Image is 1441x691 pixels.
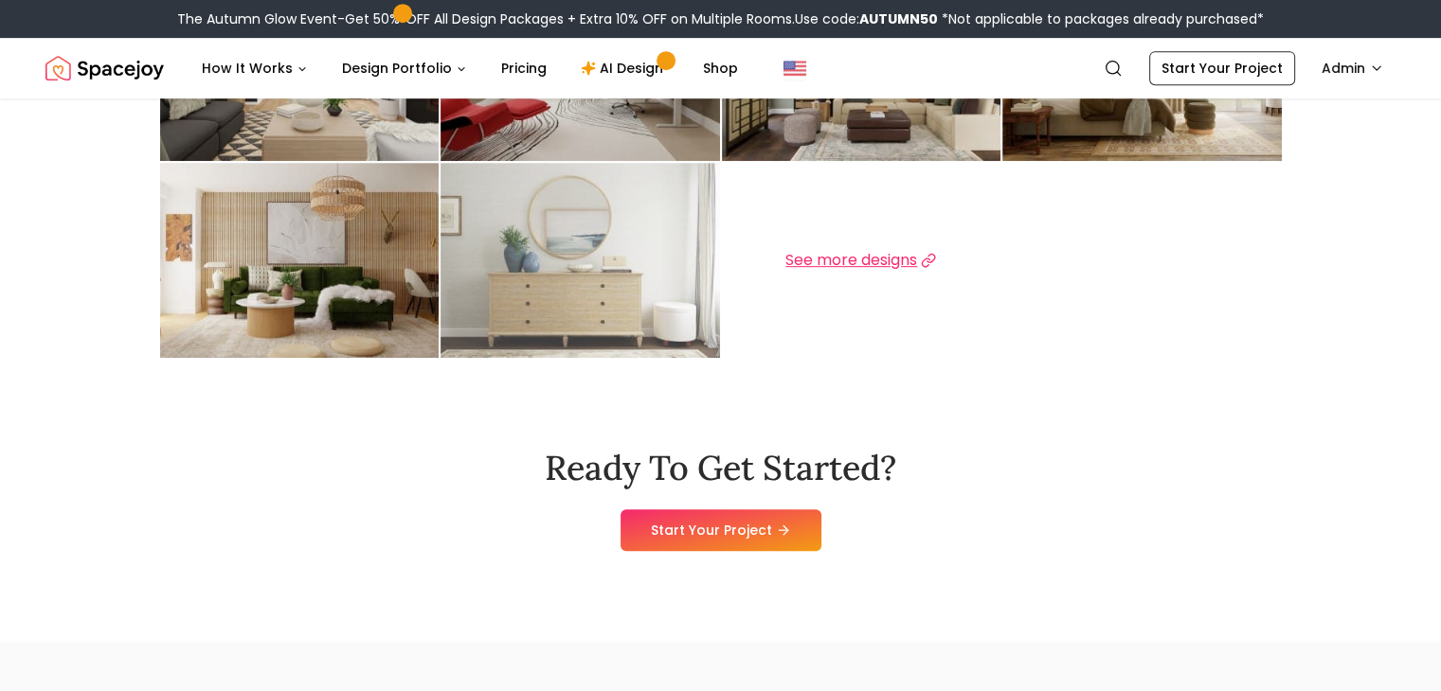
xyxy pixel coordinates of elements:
button: How It Works [187,49,323,87]
img: United States [784,57,806,80]
div: The Autumn Glow Event-Get 50% OFF All Design Packages + Extra 10% OFF on Multiple Rooms. [177,9,1264,28]
img: Design by Tina%20Martidelcampo [160,163,440,358]
nav: Global [45,38,1396,98]
span: Use code: [795,9,938,28]
button: Design Portfolio [327,49,482,87]
b: AUTUMN50 [859,9,938,28]
img: Spacejoy Logo [45,49,164,87]
a: Pricing [486,49,562,87]
img: Design by Tina%20Martidelcampo [441,163,720,358]
span: See more designs [785,249,917,272]
span: *Not applicable to packages already purchased* [938,9,1264,28]
a: Spacejoy [45,49,164,87]
a: See more designs [785,249,936,272]
a: AI Design [566,49,684,87]
a: Start Your Project [1149,51,1295,85]
a: Shop [688,49,753,87]
nav: Main [187,49,753,87]
h2: Ready To Get Started? [545,449,896,487]
button: Admin [1310,51,1396,85]
a: Start Your Project [621,509,821,551]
